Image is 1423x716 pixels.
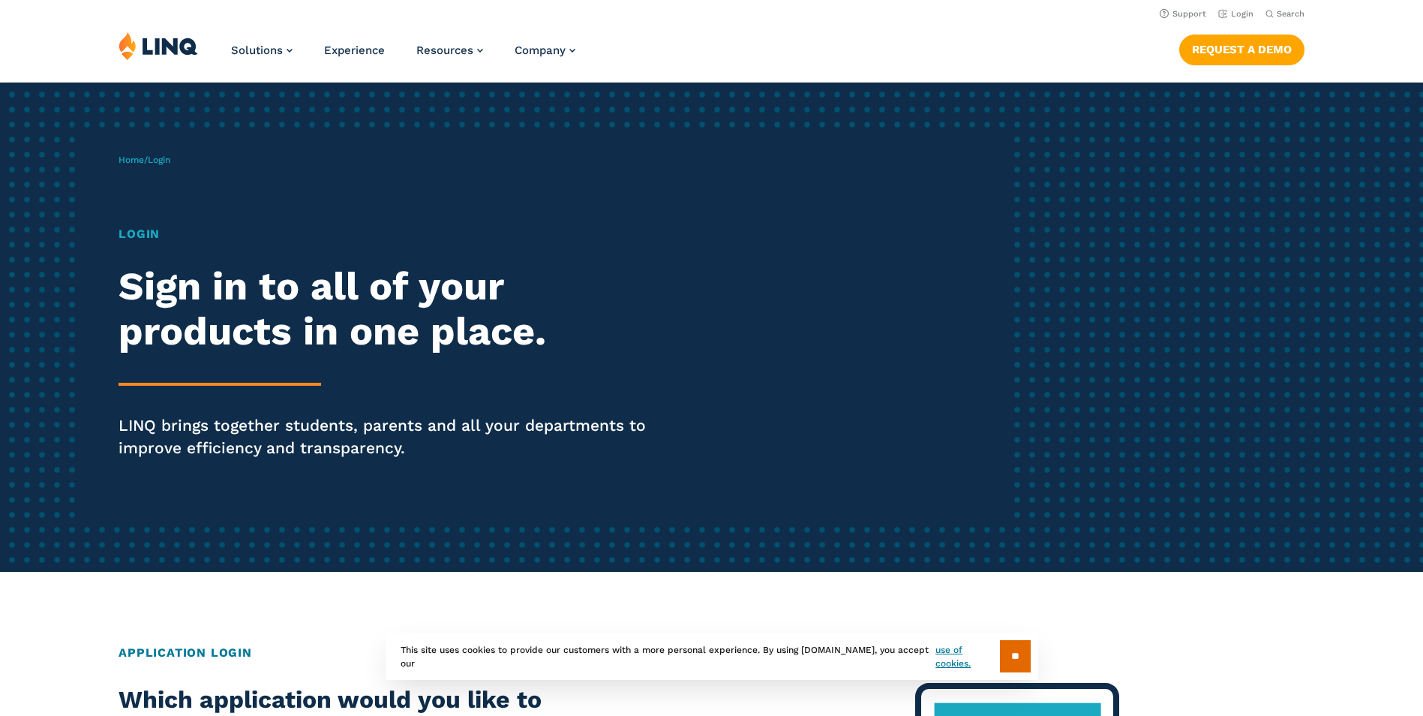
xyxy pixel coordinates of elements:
a: Experience [324,44,385,57]
img: LINQ | K‑12 Software [119,32,198,60]
span: Company [515,44,566,57]
h1: Login [119,225,667,243]
p: LINQ brings together students, parents and all your departments to improve efficiency and transpa... [119,414,667,459]
span: Solutions [231,44,283,57]
a: use of cookies. [935,643,999,670]
a: Support [1160,9,1206,19]
div: This site uses cookies to provide our customers with a more personal experience. By using [DOMAIN... [386,633,1038,680]
a: Request a Demo [1179,35,1304,65]
nav: Primary Navigation [231,32,575,81]
nav: Button Navigation [1179,32,1304,65]
h2: Sign in to all of your products in one place. [119,264,667,354]
h2: Application Login [119,644,1304,662]
a: Company [515,44,575,57]
span: / [119,155,170,165]
span: Search [1277,9,1304,19]
a: Login [1218,9,1253,19]
button: Open Search Bar [1265,8,1304,20]
a: Resources [416,44,483,57]
span: Resources [416,44,473,57]
a: Home [119,155,144,165]
span: Login [148,155,170,165]
a: Solutions [231,44,293,57]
